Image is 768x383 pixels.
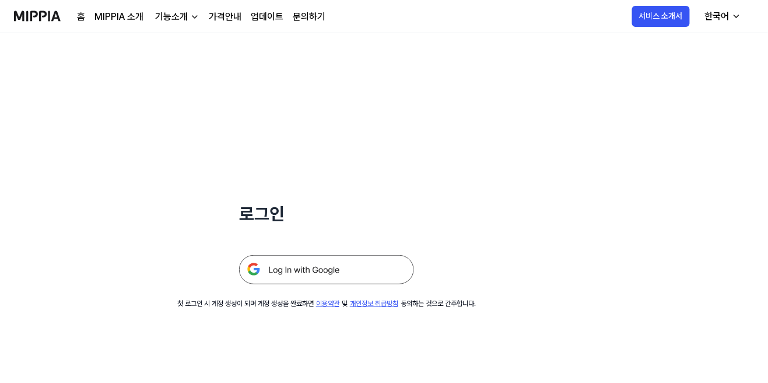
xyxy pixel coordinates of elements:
button: 서비스 소개서 [632,6,690,27]
a: MIPPIA 소개 [94,10,143,24]
img: down [190,12,199,22]
a: 홈 [77,10,85,24]
button: 한국어 [696,5,748,28]
a: 업데이트 [251,10,283,24]
img: 구글 로그인 버튼 [239,255,414,284]
div: 한국어 [703,9,732,23]
a: 문의하기 [293,10,325,24]
div: 첫 로그인 시 계정 생성이 되며 계정 생성을 완료하면 및 동의하는 것으로 간주합니다. [177,298,476,309]
a: 개인정보 취급방침 [350,300,398,308]
a: 이용약관 [316,300,339,308]
div: 기능소개 [153,10,190,24]
a: 가격안내 [209,10,241,24]
button: 기능소개 [153,10,199,24]
h1: 로그인 [239,201,414,227]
